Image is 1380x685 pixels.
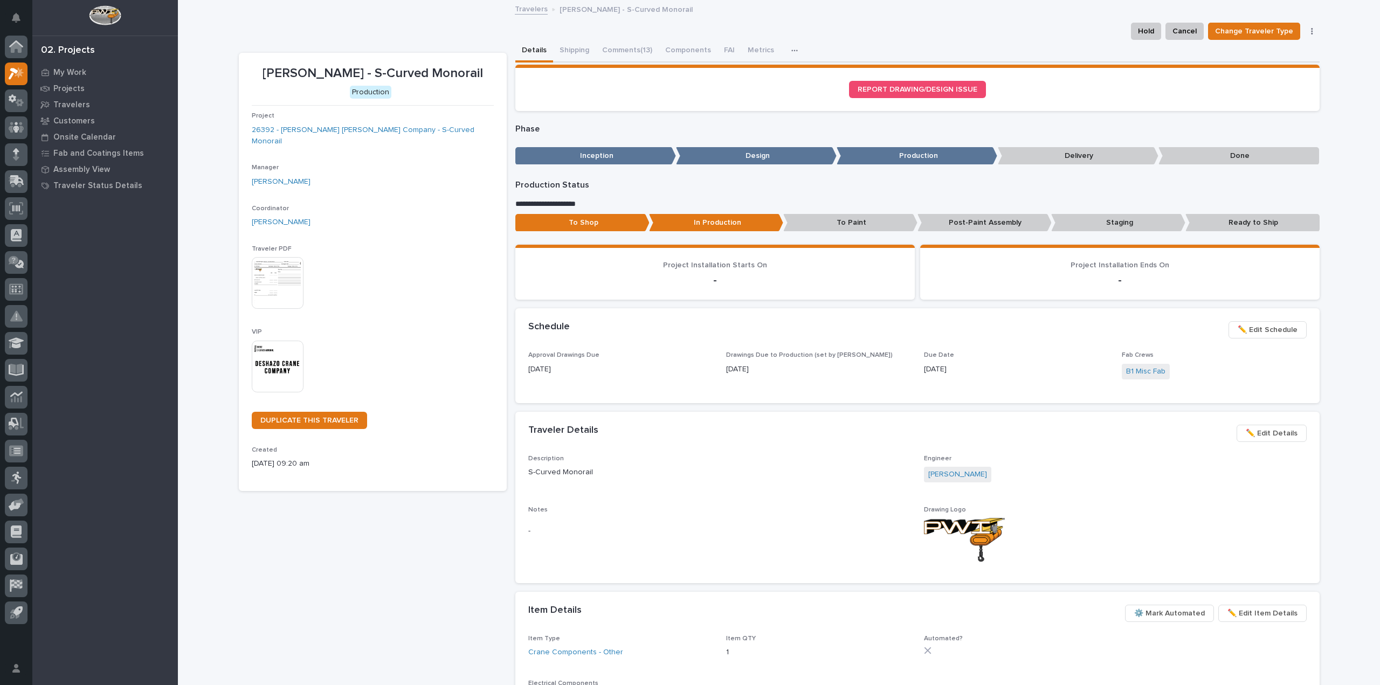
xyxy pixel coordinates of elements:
span: Hold [1138,25,1154,38]
button: ✏️ Edit Item Details [1218,605,1307,622]
div: Notifications [13,13,27,30]
button: ⚙️ Mark Automated [1125,605,1214,622]
p: - [528,525,911,537]
span: Coordinator [252,205,289,212]
span: ✏️ Edit Details [1246,427,1298,440]
span: ✏️ Edit Schedule [1238,323,1298,336]
span: Traveler PDF [252,246,292,252]
p: - [528,274,902,287]
p: Post-Paint Assembly [917,214,1052,232]
span: Cancel [1172,25,1197,38]
a: Travelers [32,96,178,113]
p: 1 [726,647,911,658]
span: Automated? [924,635,963,642]
span: Fab Crews [1122,352,1154,358]
span: Project Installation Ends On [1071,261,1169,269]
span: ⚙️ Mark Automated [1134,607,1205,620]
button: ✏️ Edit Details [1237,425,1307,442]
span: Drawings Due to Production (set by [PERSON_NAME]) [726,352,893,358]
p: [DATE] 09:20 am [252,458,494,469]
a: Projects [32,80,178,96]
span: DUPLICATE THIS TRAVELER [260,417,358,424]
p: Production [837,147,997,165]
a: Crane Components - Other [528,647,623,658]
h2: Schedule [528,321,570,333]
img: Workspace Logo [89,5,121,25]
p: Fab and Coatings Items [53,149,144,158]
button: Details [515,40,553,63]
a: Traveler Status Details [32,177,178,193]
span: Project [252,113,274,119]
span: Approval Drawings Due [528,352,599,358]
p: Delivery [998,147,1158,165]
a: [PERSON_NAME] [252,176,310,188]
p: To Shop [515,214,650,232]
button: Hold [1131,23,1161,40]
img: YWn2p-nnz6BlsOI_6R676iZVFlZpTSk_BX8uFAGNO2w [924,518,1005,562]
span: Change Traveler Type [1215,25,1293,38]
p: Done [1158,147,1319,165]
span: ✏️ Edit Item Details [1227,607,1298,620]
p: Ready to Ship [1185,214,1320,232]
p: Onsite Calendar [53,133,116,142]
p: Customers [53,116,95,126]
a: DUPLICATE THIS TRAVELER [252,412,367,429]
span: Item Type [528,635,560,642]
p: To Paint [783,214,917,232]
span: Due Date [924,352,954,358]
p: Phase [515,124,1320,134]
p: [DATE] [726,364,911,375]
p: Assembly View [53,165,110,175]
span: Notes [528,507,548,513]
a: Onsite Calendar [32,129,178,145]
a: [PERSON_NAME] [252,217,310,228]
button: Metrics [741,40,781,63]
p: In Production [649,214,783,232]
span: REPORT DRAWING/DESIGN ISSUE [858,86,977,93]
button: Components [659,40,717,63]
p: Staging [1051,214,1185,232]
a: Assembly View [32,161,178,177]
p: S-Curved Monorail [528,467,911,478]
a: 26392 - [PERSON_NAME] [PERSON_NAME] Company - S-Curved Monorail [252,124,494,147]
h2: Item Details [528,605,582,617]
p: [DATE] [924,364,1109,375]
h2: Traveler Details [528,425,598,437]
span: VIP [252,329,262,335]
span: Engineer [924,455,951,462]
a: [PERSON_NAME] [928,469,987,480]
p: [PERSON_NAME] - S-Curved Monorail [560,3,693,15]
a: Customers [32,113,178,129]
button: FAI [717,40,741,63]
p: - [933,274,1307,287]
a: Travelers [515,2,548,15]
p: Travelers [53,100,90,110]
p: [DATE] [528,364,713,375]
span: Drawing Logo [924,507,966,513]
div: Production [350,86,391,99]
span: Project Installation Starts On [663,261,767,269]
span: Created [252,447,277,453]
span: Description [528,455,564,462]
button: Notifications [5,6,27,29]
span: Item QTY [726,635,756,642]
p: [PERSON_NAME] - S-Curved Monorail [252,66,494,81]
span: Manager [252,164,279,171]
a: My Work [32,64,178,80]
p: Projects [53,84,85,94]
button: Cancel [1165,23,1204,40]
p: Traveler Status Details [53,181,142,191]
p: Production Status [515,180,1320,190]
p: Inception [515,147,676,165]
a: Fab and Coatings Items [32,145,178,161]
button: ✏️ Edit Schedule [1229,321,1307,338]
p: My Work [53,68,86,78]
button: Comments (13) [596,40,659,63]
button: Shipping [553,40,596,63]
button: Change Traveler Type [1208,23,1300,40]
a: REPORT DRAWING/DESIGN ISSUE [849,81,986,98]
p: Design [676,147,837,165]
div: 02. Projects [41,45,95,57]
a: B1 Misc Fab [1126,366,1165,377]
